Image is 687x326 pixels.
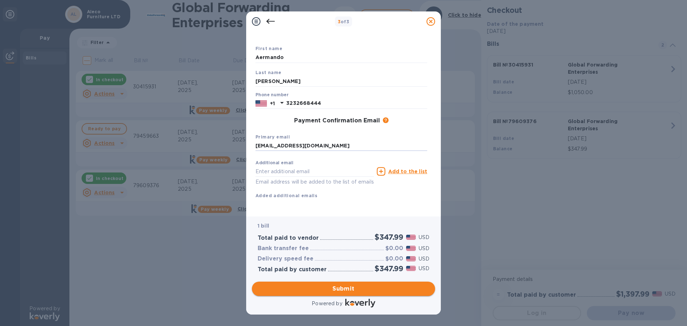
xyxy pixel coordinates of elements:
[270,100,275,107] p: +1
[255,70,282,75] b: Last name
[338,19,341,24] span: 3
[255,99,267,107] img: US
[312,300,342,307] p: Powered by
[338,19,350,24] b: of 3
[406,235,416,240] img: USD
[286,98,427,109] input: Enter your phone number
[345,299,375,307] img: Logo
[375,264,403,273] h2: $347.99
[419,245,429,252] p: USD
[294,117,380,124] h3: Payment Confirmation Email
[255,193,317,198] b: Added additional emails
[255,178,374,186] p: Email address will be added to the list of emails
[375,233,403,242] h2: $347.99
[258,223,269,229] b: 1 bill
[255,141,427,151] input: Enter your primary name
[385,245,403,252] h3: $0.00
[258,284,429,293] span: Submit
[255,52,427,63] input: Enter your first name
[258,266,327,273] h3: Total paid by customer
[406,256,416,261] img: USD
[255,76,427,87] input: Enter your last name
[252,282,435,296] button: Submit
[255,161,293,165] label: Additional email
[419,265,429,272] p: USD
[419,255,429,263] p: USD
[258,256,313,262] h3: Delivery speed fee
[419,234,429,241] p: USD
[258,235,319,242] h3: Total paid to vendor
[385,256,403,262] h3: $0.00
[255,93,288,97] label: Phone number
[388,169,427,174] u: Add to the list
[255,46,282,51] b: First name
[255,166,374,177] input: Enter additional email
[255,134,290,140] b: Primary email
[406,266,416,271] img: USD
[406,246,416,251] img: USD
[258,245,309,252] h3: Bank transfer fee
